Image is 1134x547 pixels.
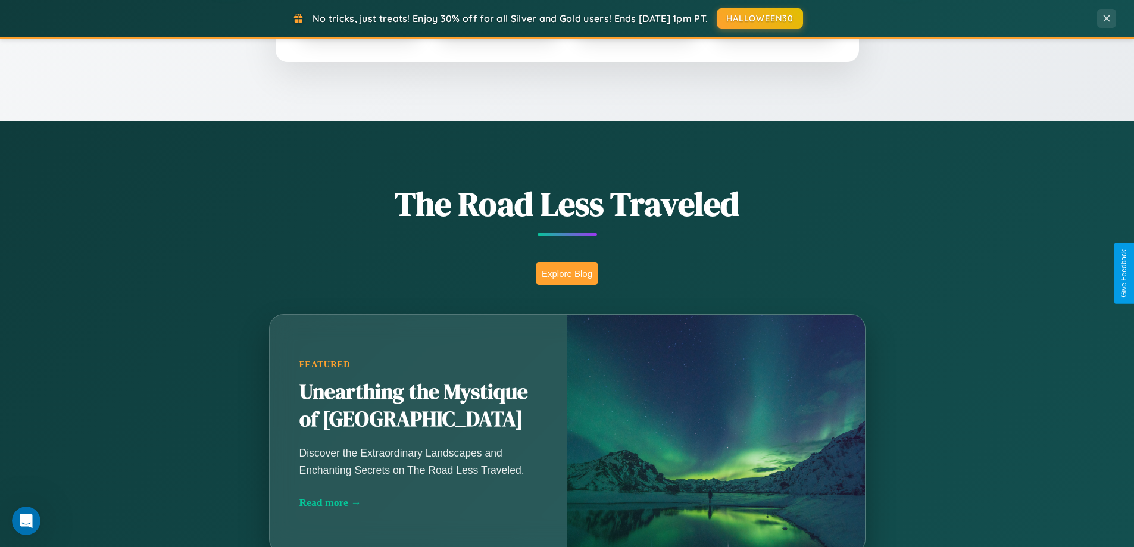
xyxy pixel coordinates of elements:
div: Read more → [299,496,538,509]
button: Explore Blog [536,262,598,285]
div: Give Feedback [1120,249,1128,298]
iframe: Intercom live chat [12,507,40,535]
p: Discover the Extraordinary Landscapes and Enchanting Secrets on The Road Less Traveled. [299,445,538,478]
h2: Unearthing the Mystique of [GEOGRAPHIC_DATA] [299,379,538,433]
h1: The Road Less Traveled [210,181,924,227]
button: HALLOWEEN30 [717,8,803,29]
div: Featured [299,360,538,370]
span: No tricks, just treats! Enjoy 30% off for all Silver and Gold users! Ends [DATE] 1pm PT. [313,12,708,24]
